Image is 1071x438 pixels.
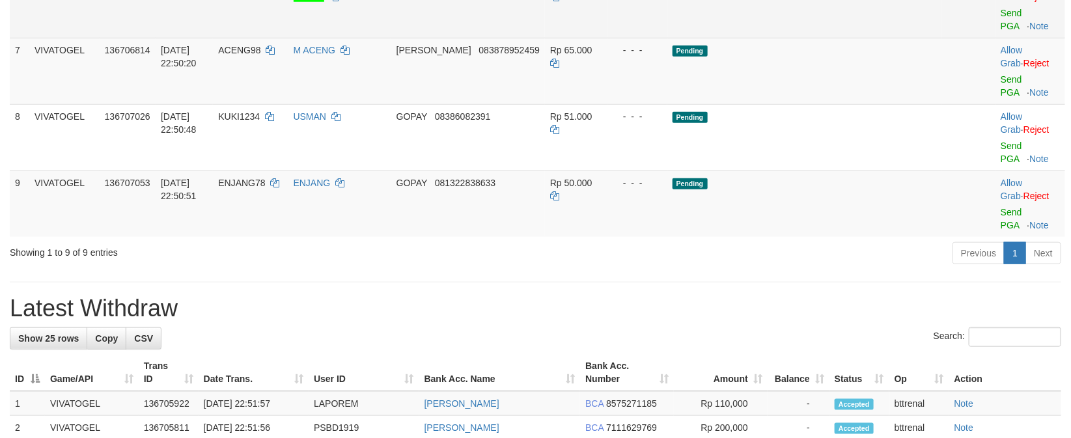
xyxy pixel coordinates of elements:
td: · [995,171,1065,237]
span: Copy 081322838633 to clipboard [435,178,495,188]
td: 7 [10,38,29,104]
span: · [1001,111,1023,135]
td: VIVATOGEL [29,104,100,171]
input: Search: [969,327,1061,347]
span: Accepted [835,423,874,434]
span: CSV [134,333,153,344]
span: GOPAY [396,178,427,188]
span: Rp 50.000 [550,178,592,188]
h1: Latest Withdraw [10,295,1061,322]
span: Show 25 rows [18,333,79,344]
a: CSV [126,327,161,349]
td: 9 [10,171,29,237]
span: Copy [95,333,118,344]
td: VIVATOGEL [29,171,100,237]
th: Game/API: activate to sort column ascending [45,354,139,391]
th: ID: activate to sort column descending [10,354,45,391]
td: - [768,391,829,416]
th: Bank Acc. Name: activate to sort column ascending [419,354,581,391]
th: Amount: activate to sort column ascending [674,354,768,391]
a: USMAN [294,111,327,122]
th: Bank Acc. Number: activate to sort column ascending [580,354,674,391]
a: 1 [1004,242,1026,264]
a: ENJANG [294,178,331,188]
span: Copy 7111629769 to clipboard [606,422,657,433]
td: bttrenal [889,391,949,416]
td: · [995,38,1065,104]
span: KUKI1234 [218,111,260,122]
span: 136706814 [105,45,150,55]
a: Reject [1023,124,1050,135]
a: Allow Grab [1001,111,1022,135]
span: [DATE] 22:50:48 [161,111,197,135]
span: Copy 8575271185 to clipboard [606,398,657,409]
a: Note [954,422,974,433]
span: Pending [673,178,708,189]
a: Send PGA [1001,141,1022,164]
a: Send PGA [1001,74,1022,98]
a: [PERSON_NAME] [424,398,499,409]
div: - - - [613,176,662,189]
span: BCA [585,422,604,433]
a: Note [954,398,974,409]
th: Date Trans.: activate to sort column ascending [199,354,309,391]
th: Op: activate to sort column ascending [889,354,949,391]
span: ACENG98 [218,45,260,55]
th: Status: activate to sort column ascending [829,354,889,391]
label: Search: [934,327,1061,347]
a: Note [1029,21,1049,31]
td: Rp 110,000 [674,391,768,416]
td: 1 [10,391,45,416]
a: Note [1029,154,1049,164]
td: LAPOREM [309,391,419,416]
a: M ACENG [294,45,336,55]
th: User ID: activate to sort column ascending [309,354,419,391]
a: Show 25 rows [10,327,87,349]
th: Trans ID: activate to sort column ascending [139,354,199,391]
td: VIVATOGEL [45,391,139,416]
span: [DATE] 22:50:20 [161,45,197,68]
span: Pending [673,112,708,123]
a: Previous [953,242,1005,264]
th: Balance: activate to sort column ascending [768,354,829,391]
span: Copy 08386082391 to clipboard [435,111,491,122]
span: GOPAY [396,111,427,122]
span: BCA [585,398,604,409]
a: Note [1029,220,1049,230]
td: VIVATOGEL [29,38,100,104]
td: · [995,104,1065,171]
span: · [1001,45,1023,68]
td: 136705922 [139,391,199,416]
span: 136707026 [105,111,150,122]
span: ENJANG78 [218,178,265,188]
a: Allow Grab [1001,178,1022,201]
div: - - - [613,110,662,123]
span: 136707053 [105,178,150,188]
a: Reject [1023,58,1050,68]
span: Accepted [835,399,874,410]
a: Send PGA [1001,207,1022,230]
div: - - - [613,44,662,57]
th: Action [949,354,1061,391]
span: Rp 51.000 [550,111,592,122]
span: Rp 65.000 [550,45,592,55]
span: · [1001,178,1023,201]
a: Allow Grab [1001,45,1022,68]
a: Copy [87,327,126,349]
span: Pending [673,46,708,57]
a: Send PGA [1001,8,1022,31]
td: [DATE] 22:51:57 [199,391,309,416]
span: [DATE] 22:50:51 [161,178,197,201]
a: [PERSON_NAME] [424,422,499,433]
td: 8 [10,104,29,171]
span: [PERSON_NAME] [396,45,471,55]
a: Next [1025,242,1061,264]
div: Showing 1 to 9 of 9 entries [10,241,436,259]
a: Note [1029,87,1049,98]
span: Copy 083878952459 to clipboard [479,45,540,55]
a: Reject [1023,191,1050,201]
